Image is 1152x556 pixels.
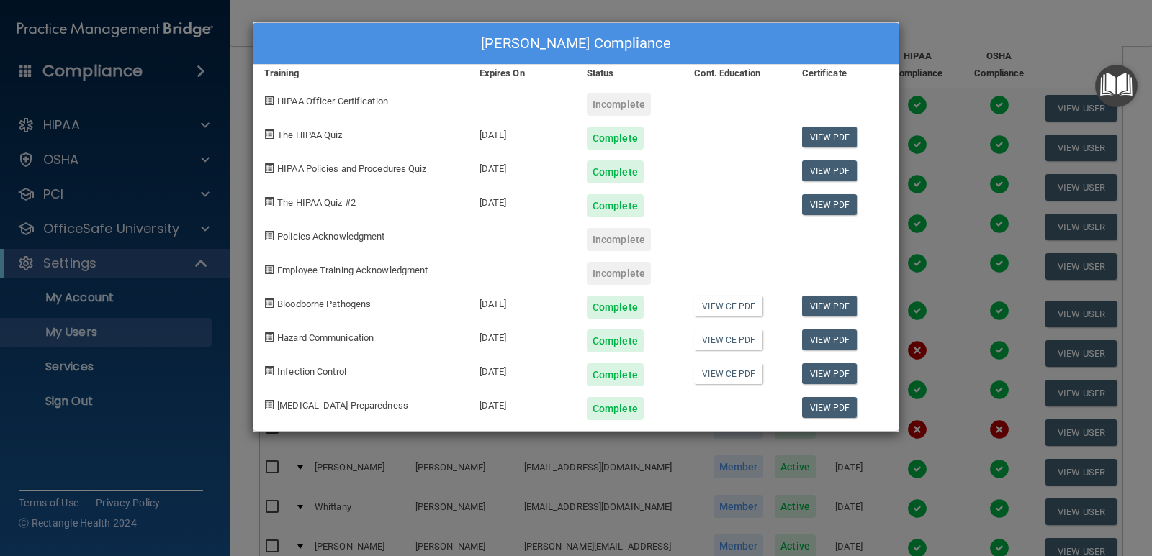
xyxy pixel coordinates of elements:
[469,183,576,217] div: [DATE]
[587,228,651,251] div: Incomplete
[802,329,858,350] a: View PDF
[683,65,791,82] div: Cont. Education
[469,116,576,150] div: [DATE]
[277,96,388,106] span: HIPAA Officer Certification
[802,160,858,181] a: View PDF
[469,150,576,183] div: [DATE]
[277,366,346,377] span: Infection Control
[253,23,899,65] div: [PERSON_NAME] Compliance
[277,197,356,208] span: The HIPAA Quiz #2
[277,163,426,174] span: HIPAA Policies and Procedures Quiz
[802,194,858,215] a: View PDF
[1095,65,1138,107] button: Open Resource Center
[587,194,644,217] div: Complete
[587,397,644,420] div: Complete
[802,363,858,384] a: View PDF
[802,296,858,316] a: View PDF
[694,329,762,350] a: View CE PDF
[469,65,576,82] div: Expires On
[791,65,899,82] div: Certificate
[694,363,762,384] a: View CE PDF
[469,352,576,386] div: [DATE]
[277,400,408,411] span: [MEDICAL_DATA] Preparedness
[277,332,374,343] span: Hazard Communication
[576,65,683,82] div: Status
[587,296,644,319] div: Complete
[587,363,644,386] div: Complete
[277,129,342,140] span: The HIPAA Quiz
[587,127,644,150] div: Complete
[802,397,858,418] a: View PDF
[469,285,576,319] div: [DATE]
[277,231,384,242] span: Policies Acknowledgment
[469,386,576,420] div: [DATE]
[587,160,644,183] div: Complete
[587,262,651,285] div: Incomplete
[587,93,651,116] div: Incomplete
[277,265,428,275] span: Employee Training Acknowledgment
[587,329,644,352] div: Complete
[469,319,576,352] div: [DATE]
[253,65,469,82] div: Training
[277,298,371,309] span: Bloodborne Pathogens
[694,296,762,316] a: View CE PDF
[802,127,858,147] a: View PDF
